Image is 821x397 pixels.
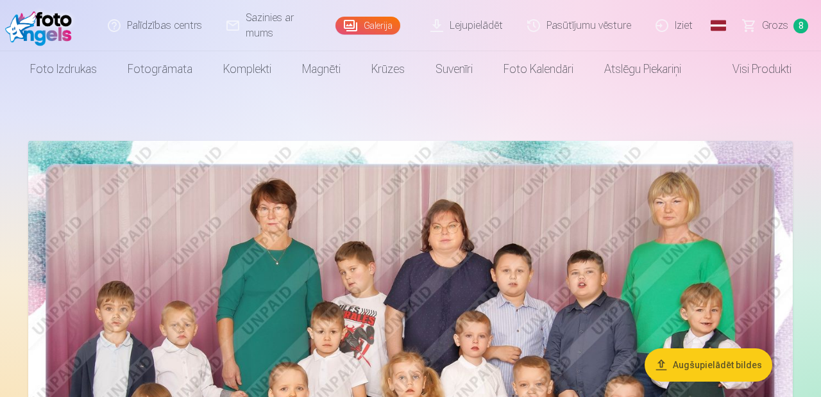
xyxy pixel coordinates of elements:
[356,51,420,87] a: Krūzes
[697,51,807,87] a: Visi produkti
[762,18,788,33] span: Grozs
[112,51,208,87] a: Fotogrāmata
[335,17,400,35] a: Galerija
[645,348,772,382] button: Augšupielādēt bildes
[15,51,112,87] a: Foto izdrukas
[208,51,287,87] a: Komplekti
[5,5,78,46] img: /fa1
[287,51,356,87] a: Magnēti
[420,51,488,87] a: Suvenīri
[589,51,697,87] a: Atslēgu piekariņi
[488,51,589,87] a: Foto kalendāri
[793,19,808,33] span: 8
